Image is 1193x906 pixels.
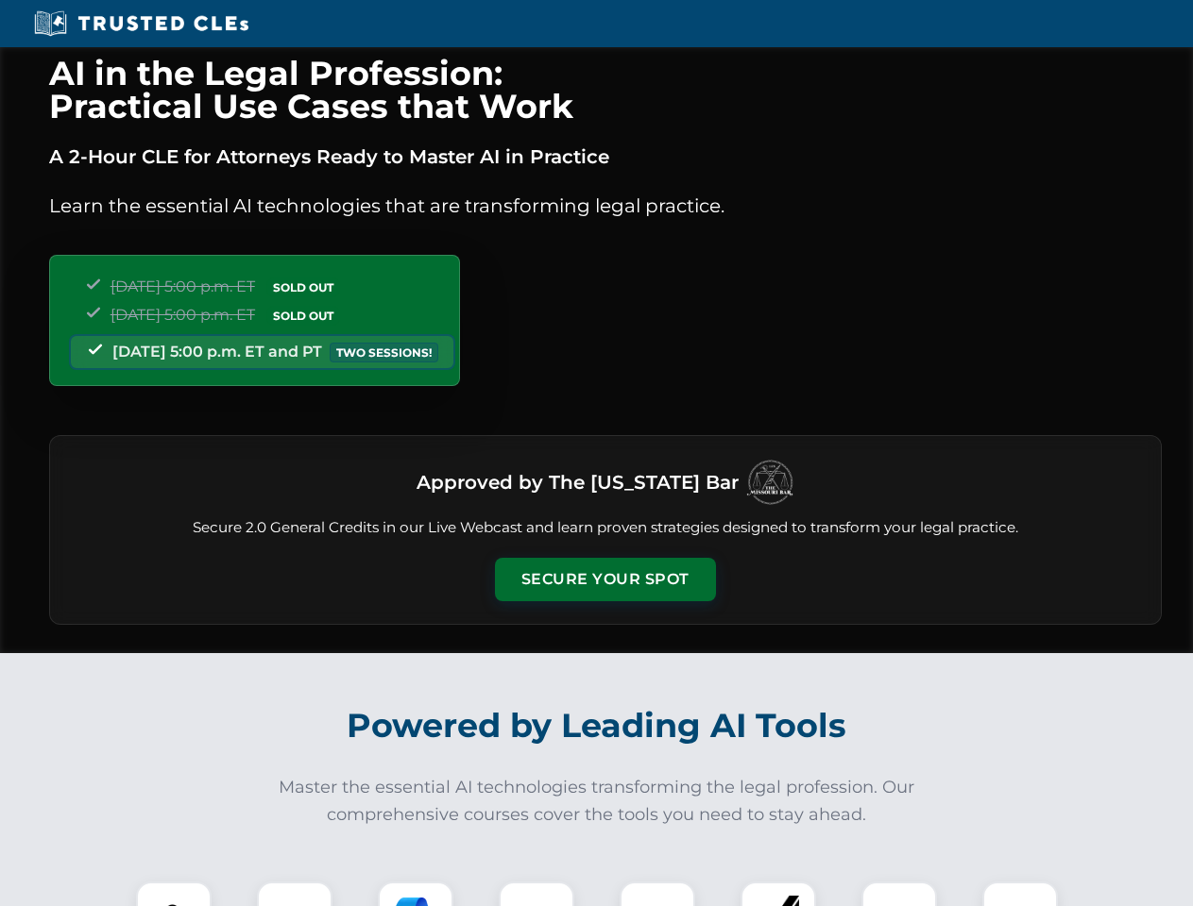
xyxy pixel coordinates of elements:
[73,517,1138,539] p: Secure 2.0 General Credits in our Live Webcast and learn proven strategies designed to transform ...
[495,558,716,601] button: Secure Your Spot
[266,306,340,326] span: SOLD OUT
[266,774,928,829] p: Master the essential AI technologies transforming the legal profession. Our comprehensive courses...
[111,277,255,295] span: [DATE] 5:00 p.m. ET
[111,306,255,324] span: [DATE] 5:00 p.m. ET
[28,9,254,38] img: Trusted CLEs
[49,191,1162,221] p: Learn the essential AI technologies that are transforming legal practice.
[49,142,1162,172] p: A 2-Hour CLE for Attorneys Ready to Master AI in Practice
[266,277,340,297] span: SOLD OUT
[74,693,1120,759] h2: Powered by Leading AI Tools
[49,57,1162,123] h1: AI in the Legal Profession: Practical Use Cases that Work
[746,459,793,506] img: Logo
[417,465,739,499] h3: Approved by The [US_STATE] Bar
